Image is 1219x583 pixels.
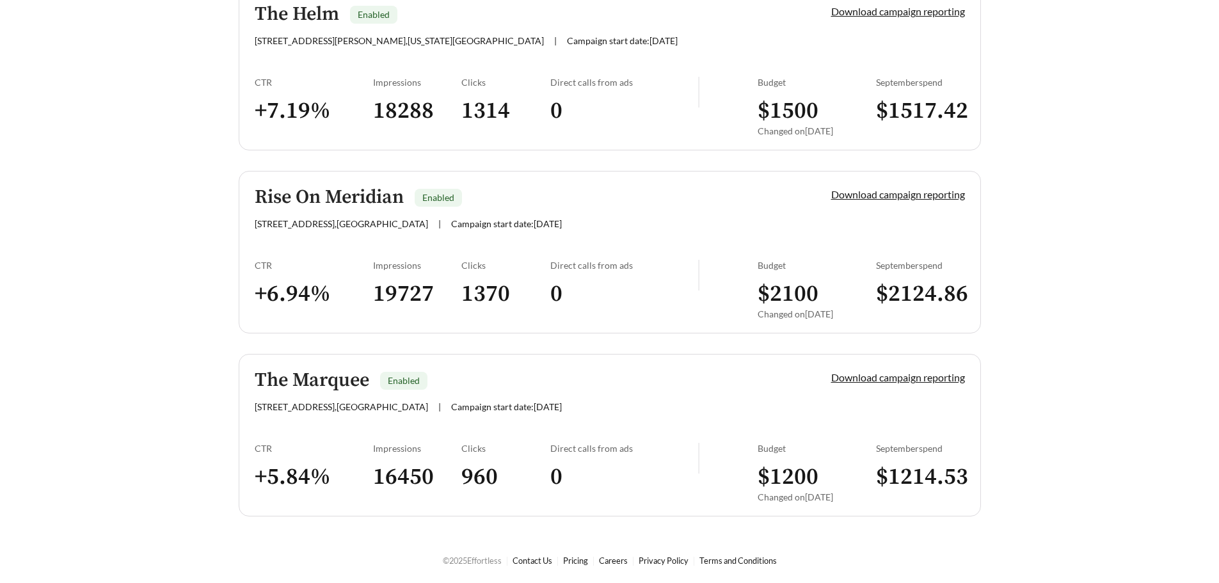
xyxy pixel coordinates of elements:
[758,260,876,271] div: Budget
[451,401,562,412] span: Campaign start date: [DATE]
[443,555,502,566] span: © 2025 Effortless
[758,280,876,308] h3: $ 2100
[876,97,965,125] h3: $ 1517.42
[876,77,965,88] div: September spend
[255,260,373,271] div: CTR
[461,77,550,88] div: Clicks
[239,354,981,516] a: The MarqueeEnabled[STREET_ADDRESS],[GEOGRAPHIC_DATA]|Campaign start date:[DATE]Download campaign ...
[567,35,678,46] span: Campaign start date: [DATE]
[255,218,428,229] span: [STREET_ADDRESS] , [GEOGRAPHIC_DATA]
[373,280,462,308] h3: 19727
[422,192,454,203] span: Enabled
[758,308,876,319] div: Changed on [DATE]
[758,443,876,454] div: Budget
[599,555,628,566] a: Careers
[831,371,965,383] a: Download campaign reporting
[758,77,876,88] div: Budget
[698,443,699,474] img: line
[876,280,965,308] h3: $ 2124.86
[550,463,698,491] h3: 0
[461,260,550,271] div: Clicks
[255,463,373,491] h3: + 5.84 %
[255,187,404,208] h5: Rise On Meridian
[554,35,557,46] span: |
[255,4,339,25] h5: The Helm
[373,443,462,454] div: Impressions
[563,555,588,566] a: Pricing
[255,280,373,308] h3: + 6.94 %
[758,125,876,136] div: Changed on [DATE]
[373,97,462,125] h3: 18288
[255,35,544,46] span: [STREET_ADDRESS][PERSON_NAME] , [US_STATE][GEOGRAPHIC_DATA]
[550,280,698,308] h3: 0
[255,370,369,391] h5: The Marquee
[373,260,462,271] div: Impressions
[239,171,981,333] a: Rise On MeridianEnabled[STREET_ADDRESS],[GEOGRAPHIC_DATA]|Campaign start date:[DATE]Download camp...
[438,218,441,229] span: |
[461,280,550,308] h3: 1370
[699,555,777,566] a: Terms and Conditions
[831,5,965,17] a: Download campaign reporting
[373,463,462,491] h3: 16450
[698,77,699,108] img: line
[758,97,876,125] h3: $ 1500
[550,260,698,271] div: Direct calls from ads
[639,555,689,566] a: Privacy Policy
[831,188,965,200] a: Download campaign reporting
[388,375,420,386] span: Enabled
[438,401,441,412] span: |
[876,443,965,454] div: September spend
[758,463,876,491] h3: $ 1200
[513,555,552,566] a: Contact Us
[358,9,390,20] span: Enabled
[461,463,550,491] h3: 960
[550,443,698,454] div: Direct calls from ads
[373,77,462,88] div: Impressions
[255,443,373,454] div: CTR
[758,491,876,502] div: Changed on [DATE]
[876,260,965,271] div: September spend
[451,218,562,229] span: Campaign start date: [DATE]
[461,97,550,125] h3: 1314
[550,97,698,125] h3: 0
[461,443,550,454] div: Clicks
[255,401,428,412] span: [STREET_ADDRESS] , [GEOGRAPHIC_DATA]
[876,463,965,491] h3: $ 1214.53
[255,97,373,125] h3: + 7.19 %
[255,77,373,88] div: CTR
[698,260,699,291] img: line
[550,77,698,88] div: Direct calls from ads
